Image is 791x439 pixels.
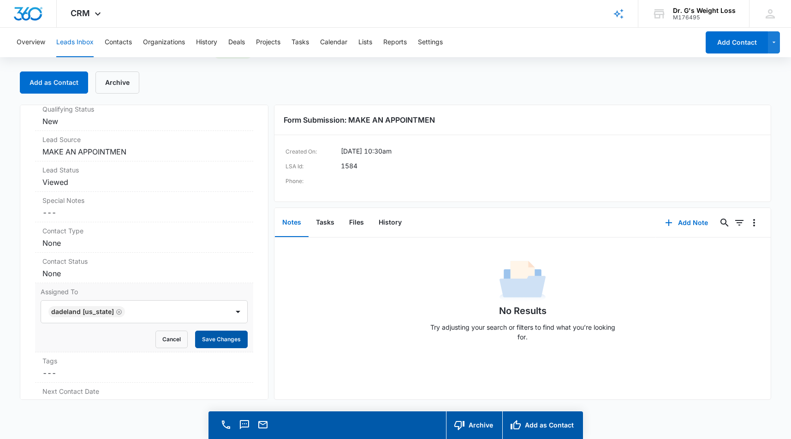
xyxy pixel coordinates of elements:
div: Contact StatusNone [35,253,253,283]
h1: No Results [499,304,547,318]
button: Leads Inbox [56,28,94,57]
div: Qualifying StatusNew [35,101,253,131]
label: Contact Type [42,226,246,236]
a: Call [220,424,232,432]
a: Email [256,424,269,432]
button: Deals [228,28,245,57]
label: Special Notes [42,196,246,205]
button: Filters [732,215,747,230]
div: Dadeland [US_STATE] [51,308,114,315]
button: Calendar [320,28,347,57]
button: Search... [717,215,732,230]
button: Archive [446,411,502,439]
div: account id [673,14,736,21]
button: Notes [275,208,309,237]
dt: Lead Source [42,135,246,144]
button: Files [342,208,371,237]
button: Add as Contact [20,71,88,94]
button: History [371,208,409,237]
button: Contacts [105,28,132,57]
dd: [DATE] 10:30am [341,146,392,157]
button: Cancel [155,331,188,348]
dt: LSA Id: [285,161,341,172]
p: Try adjusting your search or filters to find what you’re looking for. [426,322,619,342]
a: Text [238,424,251,432]
div: Lead StatusViewed [35,161,253,192]
div: account name [673,7,736,14]
dd: --- [42,207,246,218]
div: Next Contact Date--- [35,383,253,413]
button: Lists [358,28,372,57]
div: Tags--- [35,352,253,383]
dd: None [42,237,246,249]
div: Special Notes--- [35,192,253,222]
button: Reports [383,28,407,57]
button: Email [256,418,269,431]
img: No Data [500,258,546,304]
dd: New [42,116,246,127]
span: CRM [71,8,90,18]
button: Settings [418,28,443,57]
div: Contact TypeNone [35,222,253,253]
button: Call [220,418,232,431]
button: Text [238,418,251,431]
dd: --- [42,398,246,409]
button: Add Contact [706,31,768,53]
button: Archive [95,71,139,94]
dt: Created On: [285,146,341,157]
button: Overflow Menu [747,215,761,230]
button: History [196,28,217,57]
label: Tags [42,356,246,366]
dd: --- [42,368,246,379]
button: Projects [256,28,280,57]
button: Overview [17,28,45,57]
button: Tasks [309,208,342,237]
div: Remove Dadeland Florida [114,308,122,315]
label: Next Contact Date [42,386,246,396]
dd: MAKE AN APPOINTMEN [42,146,246,157]
label: Qualifying Status [42,104,246,114]
button: Tasks [291,28,309,57]
dd: Viewed [42,177,246,188]
label: Assigned To [41,287,248,297]
div: Lead SourceMAKE AN APPOINTMEN [35,131,253,161]
button: Organizations [143,28,185,57]
dt: Phone: [285,176,341,187]
dt: Lead Status [42,165,246,175]
button: Save Changes [195,331,248,348]
dd: 1584 [341,161,357,172]
h3: Form Submission: MAKE AN APPOINTMEN [284,114,761,125]
dd: None [42,268,246,279]
button: Add as Contact [502,411,583,439]
label: Contact Status [42,256,246,266]
button: Add Note [656,212,717,234]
